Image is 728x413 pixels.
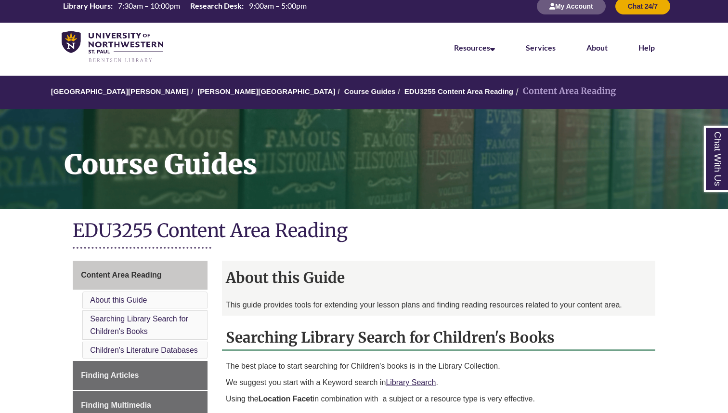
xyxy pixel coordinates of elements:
span: Finding Articles [81,371,139,379]
span: 7:30am – 10:00pm [118,1,180,10]
a: Searching Library Search for Children's Books [90,315,188,335]
span: 9:00am – 5:00pm [249,1,307,10]
a: Services [526,43,556,52]
th: Research Desk: [186,0,245,11]
a: Chat 24/7 [615,2,670,10]
a: Course Guides [344,87,396,95]
h1: EDU3255 Content Area Reading [73,219,655,244]
span: Finding Multimedia [81,401,151,409]
a: [PERSON_NAME][GEOGRAPHIC_DATA] [197,87,335,95]
h2: About this Guide [222,266,655,290]
a: EDU3255 Content Area Reading [404,87,513,95]
a: Hours Today [59,0,311,12]
p: This guide provides tools for extending your lesson plans and finding reading resources related t... [226,299,651,311]
a: Children's Literature Databases [90,346,198,354]
a: [GEOGRAPHIC_DATA][PERSON_NAME] [51,87,189,95]
h1: Course Guides [54,109,728,197]
span: Content Area Reading [81,271,161,279]
li: Content Area Reading [513,84,616,98]
a: My Account [537,2,606,10]
h2: Searching Library Search for Children's Books [222,325,655,351]
table: Hours Today [59,0,311,11]
strong: Location Facet [259,395,313,403]
a: Library Search [386,378,436,386]
a: Resources [454,43,495,52]
a: Content Area Reading [73,261,208,290]
a: Finding Articles [73,361,208,390]
a: Help [638,43,655,52]
p: The best place to start searching for Children's books is in the Library Collection. [226,360,651,372]
p: We suggest you start with a Keyword search in . [226,377,651,388]
th: Library Hours: [59,0,114,11]
a: About [586,43,608,52]
a: About this Guide [90,296,147,304]
img: UNWSP Library Logo [62,31,163,63]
